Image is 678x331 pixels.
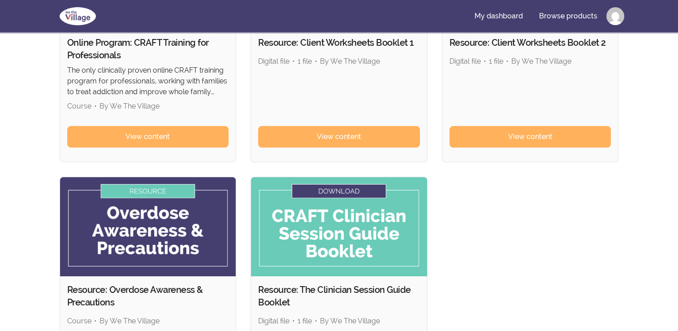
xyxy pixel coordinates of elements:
[67,36,229,61] h2: Online Program: CRAFT Training for Professionals
[317,131,361,142] span: View content
[467,5,530,27] a: My dashboard
[489,57,503,65] span: 1 file
[258,283,420,309] h2: Resource: The Clinician Session Guide Booklet
[506,57,509,65] span: •
[449,36,611,49] h2: Resource: Client Worksheets Booklet 2
[125,131,170,142] span: View content
[298,317,312,325] span: 1 file
[54,5,101,27] img: We The Village logo
[511,57,571,65] span: By We The Village
[449,126,611,148] a: View content
[320,317,380,325] span: By We The Village
[467,5,624,27] nav: Main
[258,126,420,148] a: View content
[315,317,317,325] span: •
[67,65,229,97] p: The only clinically proven online CRAFT training program for professionals, working with families...
[94,102,97,110] span: •
[532,5,605,27] a: Browse products
[258,36,420,49] h2: Resource: Client Worksheets Booklet 1
[94,317,97,325] span: •
[99,102,160,110] span: By We The Village
[508,131,553,142] span: View content
[315,57,317,65] span: •
[67,102,91,110] span: Course
[67,283,229,309] h2: Resource: Overdose Awareness & Precautions
[258,57,289,65] span: Digital file
[484,57,486,65] span: •
[251,177,427,276] img: Product image for Resource: The Clinician Session Guide Booklet
[606,7,624,25] img: Profile image for Christina Russell
[320,57,380,65] span: By We The Village
[99,317,160,325] span: By We The Village
[60,177,236,276] img: Product image for Resource: Overdose Awareness & Precautions
[449,57,481,65] span: Digital file
[298,57,312,65] span: 1 file
[67,126,229,148] a: View content
[258,317,289,325] span: Digital file
[292,57,295,65] span: •
[292,317,295,325] span: •
[67,317,91,325] span: Course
